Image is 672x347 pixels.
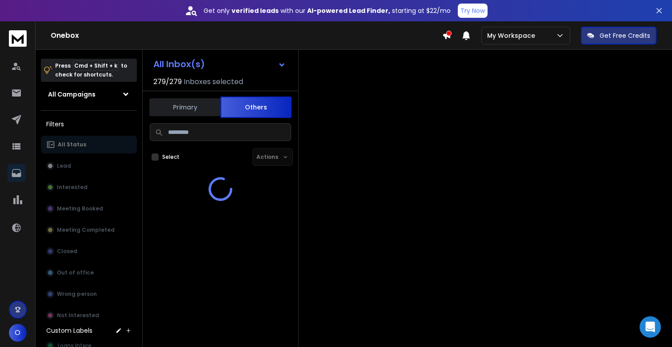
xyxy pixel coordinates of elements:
[55,61,127,79] p: Press to check for shortcuts.
[581,27,656,44] button: Get Free Credits
[307,6,390,15] strong: AI-powered Lead Finder,
[146,55,293,73] button: All Inbox(s)
[232,6,279,15] strong: verified leads
[9,30,27,47] img: logo
[153,60,205,69] h1: All Inbox(s)
[458,4,488,18] button: Try Now
[184,77,243,87] h3: Inboxes selected
[9,324,27,342] button: O
[204,6,451,15] p: Get only with our starting at $22/mo
[640,316,661,338] div: Open Intercom Messenger
[153,77,182,87] span: 279 / 279
[220,97,292,118] button: Others
[41,118,137,130] h3: Filters
[51,30,442,41] h1: Onebox
[149,97,220,117] button: Primary
[162,153,180,161] label: Select
[600,31,650,40] p: Get Free Credits
[46,326,92,335] h3: Custom Labels
[487,31,539,40] p: My Workspace
[41,85,137,103] button: All Campaigns
[73,61,119,71] span: Cmd + Shift + k
[48,90,96,99] h1: All Campaigns
[460,6,485,15] p: Try Now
